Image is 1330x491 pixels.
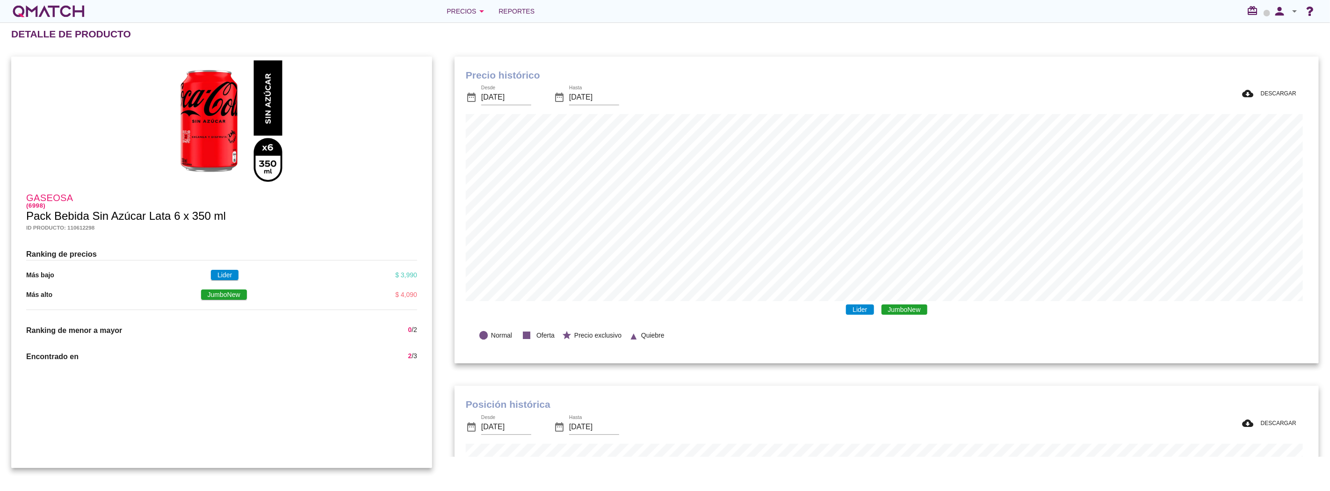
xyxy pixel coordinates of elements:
[26,193,417,209] h4: Gaseosa
[26,326,122,334] span: Ranking de menor a mayor
[846,304,874,315] span: Lider
[1235,415,1304,432] button: DESCARGAR
[569,90,619,105] input: Hasta
[439,2,495,21] button: Precios
[481,419,531,434] input: Desde
[395,290,417,300] div: $ 4,090
[536,331,555,340] span: Oferta
[11,27,131,42] h2: Detalle de producto
[466,68,1308,83] h1: Precio histórico
[641,331,665,340] span: Quiebre
[466,397,1308,412] h1: Posición histórica
[478,330,489,340] i: lens
[629,329,639,339] i: ▲
[1235,85,1304,102] button: DESCARGAR
[408,325,417,336] div: /
[569,419,619,434] input: Hasta
[495,2,538,21] a: Reportes
[476,6,487,17] i: arrow_drop_down
[1242,88,1257,99] i: cloud_download
[408,326,412,333] span: 0
[201,289,247,300] span: JumboNew
[26,248,417,260] h3: Ranking de precios
[1270,5,1289,18] i: person
[26,353,79,361] span: Encontrado en
[1257,89,1296,98] span: DESCARGAR
[1257,419,1296,427] span: DESCARGAR
[26,209,226,222] span: Pack Bebida Sin Azúcar Lata 6 x 350 ml
[413,352,417,360] span: 3
[574,331,622,340] span: Precio exclusivo
[466,92,477,103] i: date_range
[554,421,565,433] i: date_range
[499,6,535,17] span: Reportes
[1242,418,1257,429] i: cloud_download
[11,2,86,21] a: white-qmatch-logo
[26,202,417,209] h6: (6998)
[447,6,487,17] div: Precios
[211,270,239,280] span: Lider
[26,290,52,300] p: Más alto
[466,421,477,433] i: date_range
[562,330,572,340] i: star
[408,351,417,362] div: /
[413,326,417,333] span: 2
[519,328,534,343] i: stop
[26,270,54,280] p: Más bajo
[395,270,417,280] div: $ 3,990
[491,331,512,340] span: Normal
[882,304,927,315] span: JumboNew
[1289,6,1300,17] i: arrow_drop_down
[408,352,412,360] span: 2
[26,224,417,231] h5: Id producto: 110612298
[481,90,531,105] input: Desde
[1247,5,1262,16] i: redeem
[554,92,565,103] i: date_range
